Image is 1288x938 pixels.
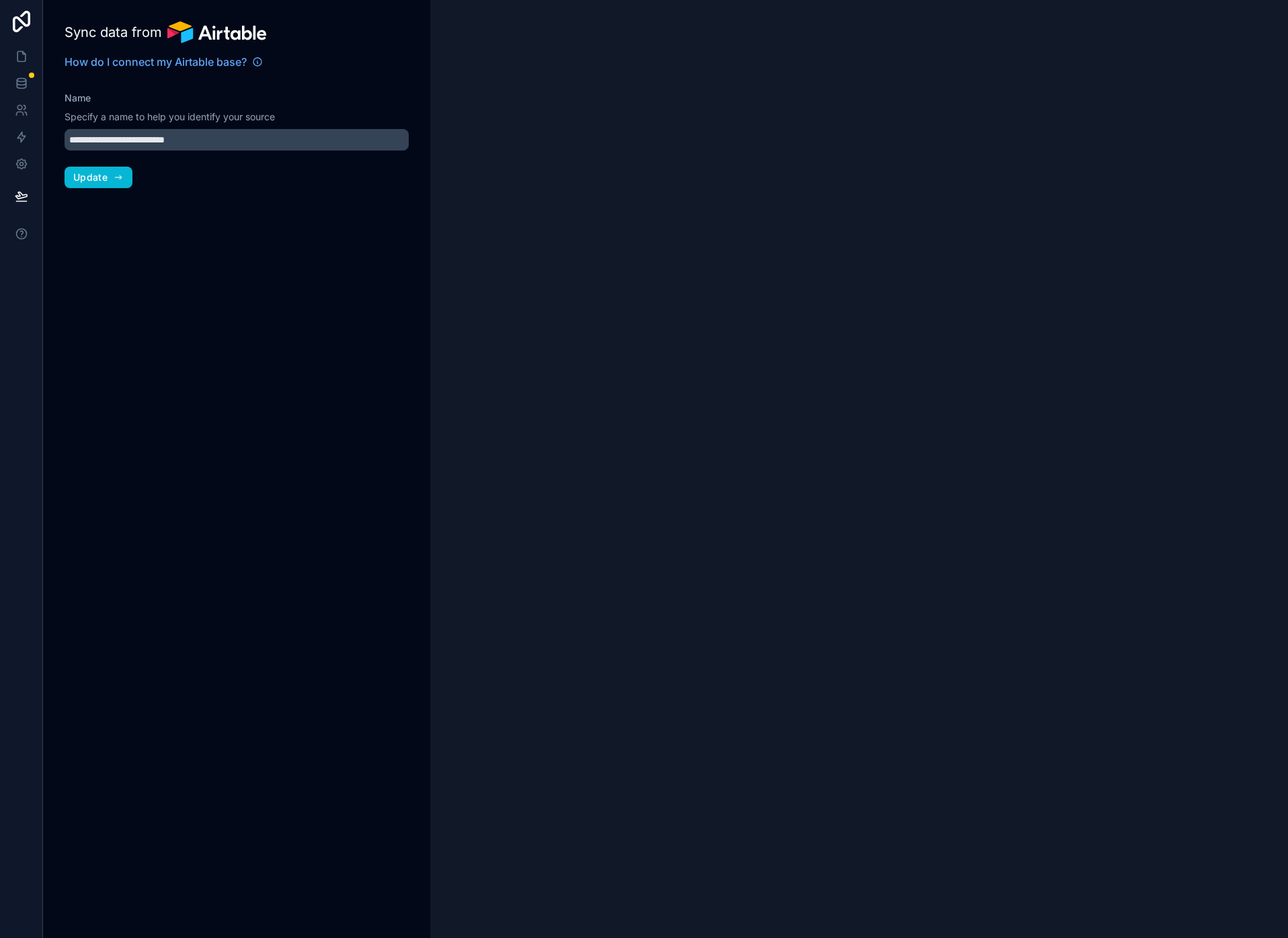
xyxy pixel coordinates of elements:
[65,23,162,42] span: Sync data from
[65,91,91,105] label: Name
[65,54,247,70] span: How do I connect my Airtable base?
[167,22,266,43] img: Airtable logo
[65,110,409,124] p: Specify a name to help you identify your source
[73,171,108,183] span: Update
[65,54,263,70] a: How do I connect my Airtable base?
[65,167,132,188] button: Update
